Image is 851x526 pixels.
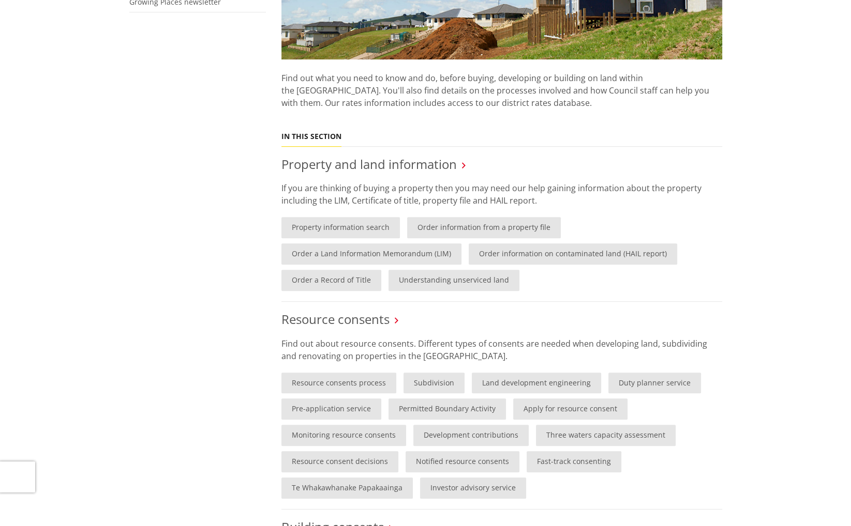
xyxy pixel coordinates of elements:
[281,270,381,291] a: Order a Record of Title
[281,451,398,472] a: Resource consent decisions
[469,243,677,265] a: Order information on contaminated land (HAIL report)
[281,477,413,499] a: Te Whakawhanake Papakaainga
[407,217,561,238] a: Order information from a property file
[608,373,701,394] a: Duty planner service
[281,243,461,265] a: Order a Land Information Memorandum (LIM)
[406,451,519,472] a: Notified resource consents
[513,398,628,420] a: Apply for resource consent
[281,337,722,362] p: Find out about resource consents. Different types of consents are needed when developing land, su...
[281,425,406,446] a: Monitoring resource consents
[536,425,676,446] a: Three waters capacity assessment
[281,132,341,141] h5: In this section
[472,373,601,394] a: Land development engineering
[404,373,465,394] a: Subdivision
[389,270,519,291] a: Understanding unserviced land
[803,483,841,520] iframe: Messenger Launcher
[281,182,722,207] p: If you are thinking of buying a property then you may need our help gaining information about the...
[281,311,390,328] a: Resource consents
[527,451,621,472] a: Fast-track consenting
[281,398,381,420] a: Pre-application service
[420,477,526,499] a: Investor advisory service
[281,156,457,173] a: Property and land information
[413,425,529,446] a: Development contributions
[281,59,722,121] p: Find out what you need to know and do, before buying, developing or building on land within the [...
[281,373,396,394] a: Resource consents process
[389,398,506,420] a: Permitted Boundary Activity
[281,217,400,238] a: Property information search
